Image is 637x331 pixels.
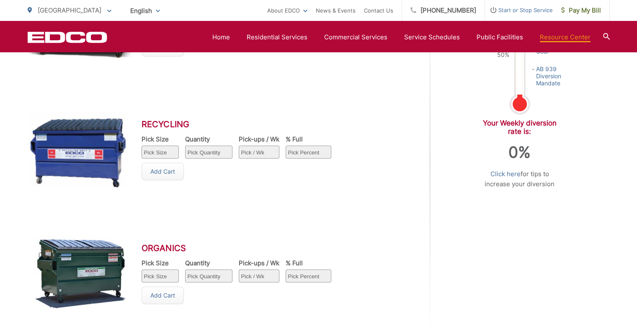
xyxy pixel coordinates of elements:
a: Add Cart [142,163,184,180]
a: Residential Services [247,32,307,42]
a: EDCD logo. Return to the homepage. [28,31,107,43]
a: Resource Center [540,32,591,42]
span: 0 [508,143,518,162]
p: for tips to increase your diversion [480,169,560,189]
a: Commercial Services [324,32,387,42]
a: Contact Us [364,5,393,15]
a: Service Schedules [404,32,460,42]
label: Pick-ups / Wk [239,136,279,143]
span: [GEOGRAPHIC_DATA] [38,6,101,14]
label: % Full [286,136,331,143]
h4: Your Weekly diversion rate is: [480,119,560,136]
img: Organics bin [28,228,133,319]
label: Pick Size [142,259,179,267]
a: About EDCO [267,5,307,15]
label: Quantity [185,259,232,267]
span: English [124,3,166,18]
p: % [508,144,531,161]
a: AB 939 Diversion Mandate [536,65,582,87]
label: Pick Size [142,136,179,143]
a: News & Events [316,5,356,15]
label: Quantity [185,136,232,143]
a: Home [212,32,230,42]
span: Pay My Bill [561,5,601,15]
h3: Organics [142,243,344,253]
a: Public Facilities [477,32,523,42]
a: Click here [490,169,521,179]
span: 50% [494,51,509,58]
a: Add Cart [142,287,184,304]
h3: Recycling [142,119,344,129]
img: Recycling bin [28,105,133,195]
label: % Full [286,259,331,267]
label: Pick-ups / Wk [239,259,279,267]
